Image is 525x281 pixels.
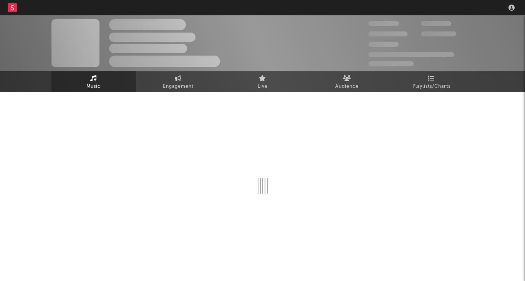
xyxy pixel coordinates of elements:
span: 100,000 [368,42,399,47]
span: 50,000,000 [368,31,407,36]
span: Audience [335,82,359,91]
span: 100,000 [421,21,451,26]
span: Music [86,82,101,91]
span: 300,000 [368,21,399,26]
span: Playlists/Charts [412,82,450,91]
span: Engagement [163,82,194,91]
a: Live [220,71,305,92]
span: 50,000,000 Monthly Listeners [368,52,454,57]
a: Audience [305,71,389,92]
a: Playlists/Charts [389,71,474,92]
span: 1,000,000 [421,31,456,36]
a: Music [51,71,136,92]
span: Jump Score: 85.0 [368,61,414,66]
a: Engagement [136,71,220,92]
span: Live [258,82,268,91]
